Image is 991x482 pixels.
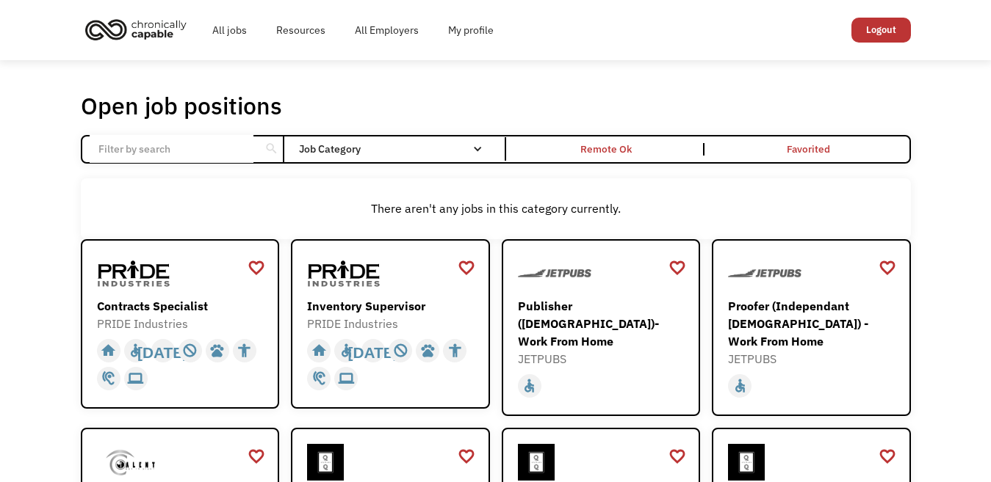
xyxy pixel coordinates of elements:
a: Remote Ok [506,136,707,162]
div: accessible [732,375,748,397]
div: Job Category [299,137,497,161]
div: accessible [339,340,354,362]
div: PRIDE Industries [307,315,478,332]
a: favorite_border [669,445,686,467]
a: PRIDE IndustriesContracts SpecialistPRIDE Industrieshomeaccessible[DATE]not_interestedpetsaccessi... [81,239,280,409]
div: pets [209,340,225,362]
div: accessibility [237,340,252,362]
a: JETPUBSPublisher ([DEMOGRAPHIC_DATA])- Work From HomeJETPUBSaccessible [502,239,701,416]
a: Logout [851,18,911,43]
img: PRIDE Industries [307,255,381,292]
div: [DATE] [137,340,188,362]
div: accessibility [447,340,463,362]
div: hearing [101,368,116,390]
div: Publisher ([DEMOGRAPHIC_DATA])- Work From Home [518,297,688,350]
div: home [311,340,327,362]
div: hearing [311,368,327,390]
a: favorite_border [458,445,475,467]
div: Remote Ok [580,140,632,158]
div: computer [339,368,354,390]
div: Job Category [299,144,497,154]
div: accessible [522,375,537,397]
div: Contracts Specialist [97,297,267,315]
a: favorite_border [669,257,686,279]
div: not_interested [182,340,198,362]
a: My profile [433,7,508,54]
div: not_interested [393,340,408,362]
div: search [264,138,278,160]
div: accessible [128,340,143,362]
div: JETPUBS [518,350,688,368]
div: There aren't any jobs in this category currently. [88,200,904,217]
a: Favorited [707,136,909,162]
div: Proofer (Independant [DEMOGRAPHIC_DATA]) - Work From Home [728,297,898,350]
div: computer [128,368,143,390]
a: favorite_border [879,257,896,279]
img: JETPUBS [728,255,801,292]
div: Inventory Supervisor [307,297,478,315]
a: favorite_border [879,445,896,467]
img: Organized Q - Virtual Executive Assistant Services [728,444,765,481]
a: PRIDE IndustriesInventory SupervisorPRIDE Industrieshomeaccessible[DATE]not_interestedpetsaccessi... [291,239,490,409]
a: All Employers [340,7,433,54]
a: home [81,13,198,45]
img: Organized Q - Virtual Executive Assistant Services [518,444,555,481]
a: JETPUBSProofer (Independant [DEMOGRAPHIC_DATA]) - Work From HomeJETPUBSaccessible [712,239,911,416]
a: favorite_border [248,257,265,279]
img: Chronically Capable logo [81,13,191,45]
div: pets [420,340,436,362]
div: PRIDE Industries [97,315,267,332]
form: Email Form [81,135,911,164]
div: [DATE] [348,340,399,362]
img: Organized Q - Virtual Executive Assistant Services [307,444,344,481]
div: home [101,340,116,362]
a: All jobs [198,7,262,54]
input: Filter by search [90,135,253,163]
img: PRIDE Industries [97,255,170,292]
div: JETPUBS [728,350,898,368]
img: JETPUBS [518,255,591,292]
h1: Open job positions [81,91,282,120]
img: C Talent [97,444,170,481]
a: Resources [262,7,340,54]
a: favorite_border [458,257,475,279]
a: favorite_border [248,445,265,467]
